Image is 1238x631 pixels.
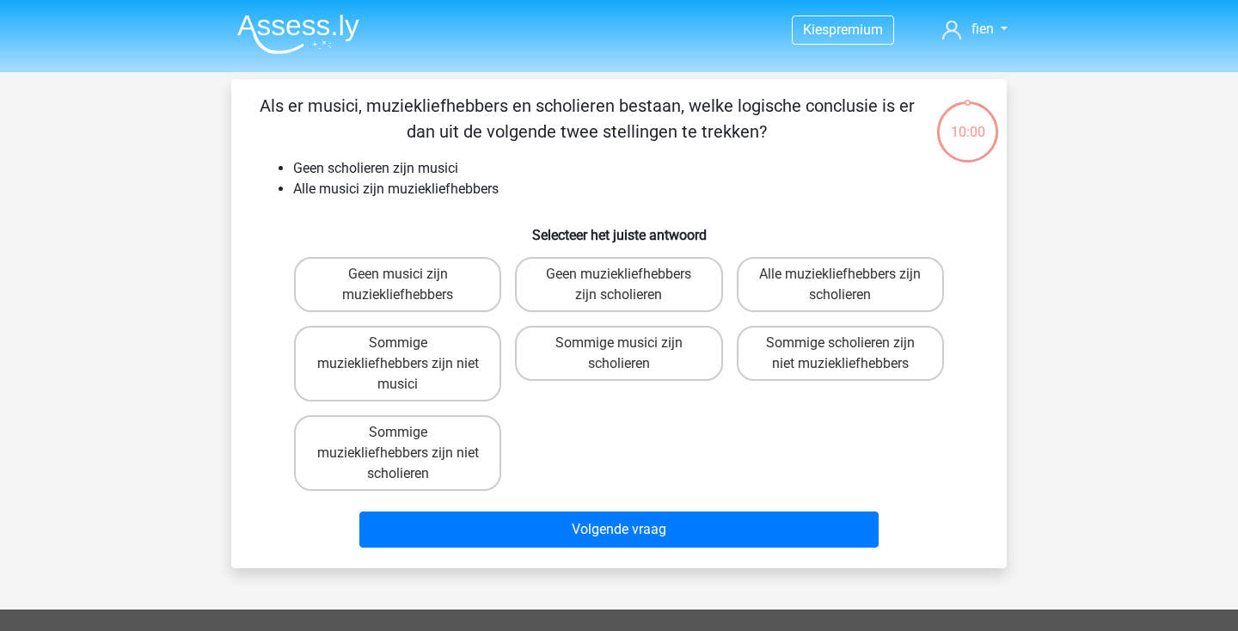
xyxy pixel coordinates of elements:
[971,21,994,37] span: fien
[259,93,915,144] p: Als er musici, muziekliefhebbers en scholieren bestaan, welke logische conclusie is er dan uit de...
[294,415,501,491] label: Sommige muziekliefhebbers zijn niet scholieren
[359,512,879,548] button: Volgende vraag
[803,21,829,38] span: Kies
[294,326,501,401] label: Sommige muziekliefhebbers zijn niet musici
[293,158,979,179] li: Geen scholieren zijn musici
[515,257,722,312] label: Geen muziekliefhebbers zijn scholieren
[793,18,893,41] a: Kiespremium
[293,179,979,199] li: Alle musici zijn muziekliefhebbers
[259,213,979,243] h6: Selecteer het juiste antwoord
[294,257,501,312] label: Geen musici zijn muziekliefhebbers
[737,326,944,381] label: Sommige scholieren zijn niet muziekliefhebbers
[935,19,1014,40] a: fien
[515,326,722,381] label: Sommige musici zijn scholieren
[935,100,1000,143] div: 10:00
[829,21,883,38] span: premium
[237,14,359,54] img: Assessly
[737,257,944,312] label: Alle muziekliefhebbers zijn scholieren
